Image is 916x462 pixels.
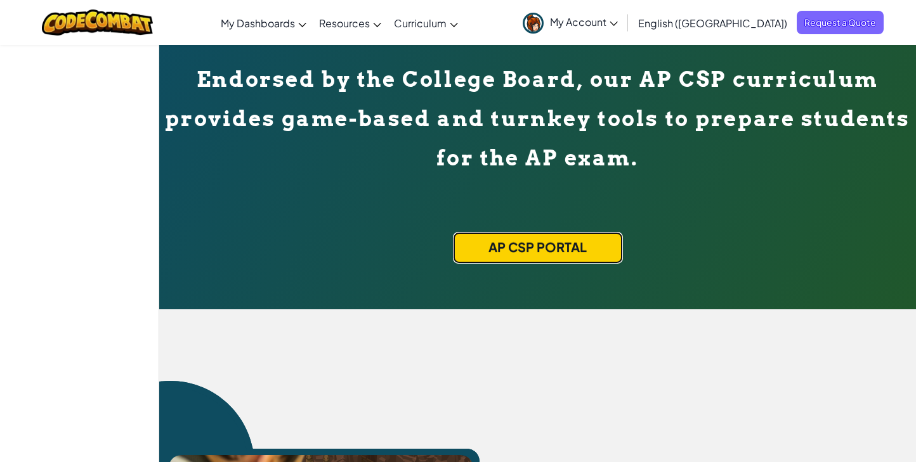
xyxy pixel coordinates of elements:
span: English ([GEOGRAPHIC_DATA]) [638,16,787,30]
img: avatar [523,13,544,34]
span: Resources [319,16,370,30]
span: Curriculum [394,16,447,30]
a: Resources [313,6,388,40]
a: Curriculum [388,6,464,40]
a: AP CSP Portal [453,232,623,264]
a: My Account [516,3,624,42]
a: My Dashboards [214,6,313,40]
p: Endorsed by the College Board, our AP CSP curriculum provides game-based and turnkey tools to pre... [159,37,916,185]
span: My Account [550,15,618,29]
span: My Dashboards [221,16,295,30]
a: English ([GEOGRAPHIC_DATA]) [632,6,794,40]
a: Request a Quote [797,11,884,34]
img: CodeCombat logo [42,10,153,35]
